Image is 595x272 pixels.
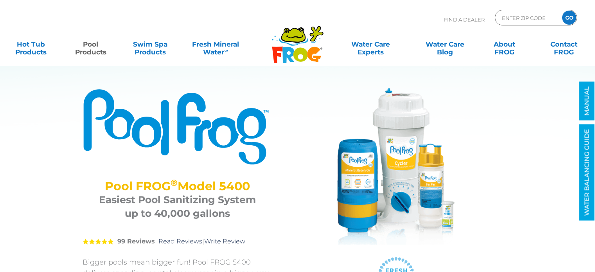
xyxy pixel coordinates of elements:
h2: Pool FROG Model 5400 [92,179,262,193]
a: MANUAL [579,82,595,121]
a: Swim SpaProducts [127,36,173,52]
a: AboutFROG [481,36,527,52]
strong: 99 Reviews [117,238,155,245]
a: WATER BALANCING GUIDE [579,124,595,221]
sup: ® [171,177,178,188]
a: Write Review [204,238,245,245]
h3: Easiest Pool Sanitizing System up to 40,000 gallons [92,193,262,220]
a: Fresh MineralWater∞ [187,36,244,52]
span: 5 [83,238,114,245]
sup: ∞ [224,47,228,53]
a: Hot TubProducts [8,36,54,52]
a: ContactFROG [541,36,587,52]
a: Read Reviews [158,238,202,245]
a: Water CareExperts [333,36,408,52]
a: Water CareBlog [422,36,468,52]
a: PoolProducts [67,36,113,52]
img: Product Logo [83,88,272,166]
p: Find A Dealer [444,10,485,29]
img: Frog Products Logo [268,16,328,63]
div: | [83,226,272,257]
input: GO [562,11,576,25]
